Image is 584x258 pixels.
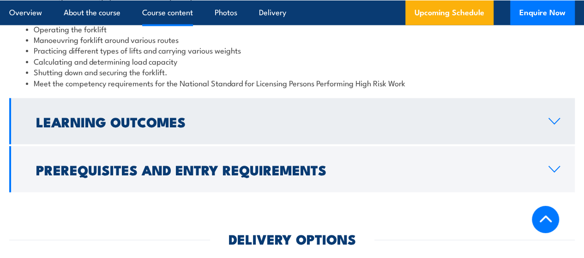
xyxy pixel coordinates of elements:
h2: Learning Outcomes [36,115,534,127]
li: Practicing different types of lifts and carrying various weights [26,45,558,55]
li: Calculating and determining load capacity [26,56,558,66]
li: Operating the forklift [26,24,558,34]
a: Prerequisites and Entry Requirements [9,146,575,192]
h2: Prerequisites and Entry Requirements [36,163,534,175]
h2: DELIVERY OPTIONS [229,233,356,245]
li: Shutting down and securing the forklift. [26,66,558,77]
li: Manoeuvring forklift around various routes [26,34,558,45]
a: Learning Outcomes [9,98,575,144]
li: Meet the competency requirements for the National Standard for Licensing Persons Performing High ... [26,78,558,88]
